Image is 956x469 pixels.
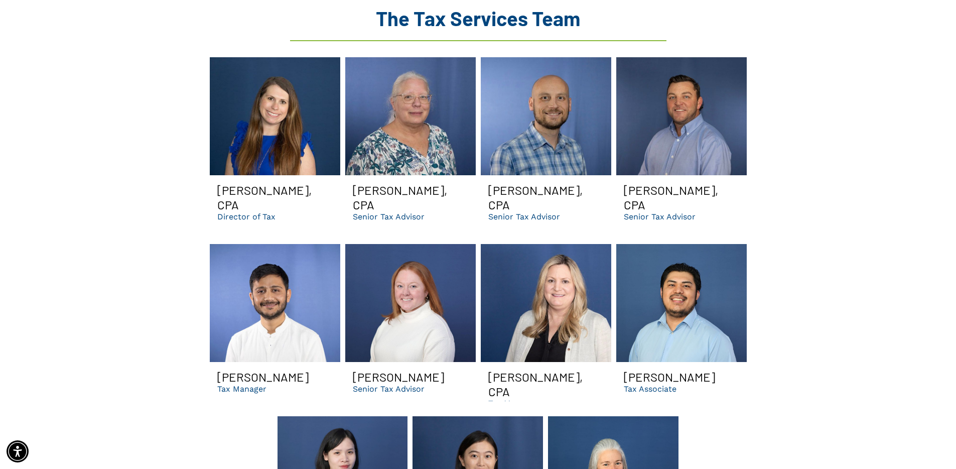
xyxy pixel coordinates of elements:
[217,370,309,384] h3: [PERSON_NAME]
[210,244,340,362] a: Gopal CPA smiling | Best dental support organization and accounting firm in GA
[353,370,444,384] h3: [PERSON_NAME]
[210,57,340,175] a: Michelle Smiling | Dental CPA and accounting consultants in GA
[488,399,537,408] p: Tax Manager
[376,6,580,30] span: The Tax Services Team
[624,183,739,212] h3: [PERSON_NAME], CPA
[217,384,266,394] p: Tax Manager
[353,212,425,221] p: Senior Tax Advisor
[345,57,476,175] a: Jamie smiling | Dental CPA firm in GA for bookkeeping, managerial accounting, taxes
[488,370,604,399] h3: [PERSON_NAME], CPA
[217,183,333,212] h3: [PERSON_NAME], CPA
[488,183,604,212] h3: [PERSON_NAME], CPA
[624,384,676,394] p: Tax Associate
[7,440,29,462] div: Accessibility Menu
[353,183,468,212] h3: [PERSON_NAME], CPA
[217,212,276,221] p: Director of Tax
[624,370,715,384] h3: [PERSON_NAME]
[481,244,611,362] a: Dental CPA Libby Smiling | Best accountants for DSOs and tax services
[488,212,560,221] p: Senior Tax Advisor
[624,212,696,221] p: Senior Tax Advisor
[353,384,425,394] p: Senior Tax Advisor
